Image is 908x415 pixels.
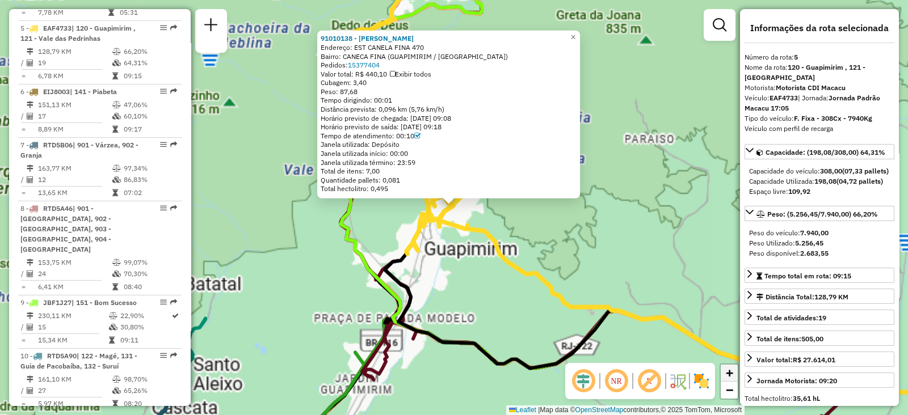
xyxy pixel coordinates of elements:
div: Quantidade pallets: 0,081 [321,176,577,185]
strong: R$ 27.614,01 [793,355,835,364]
i: Distância Total [27,48,33,55]
em: Rota exportada [170,299,177,306]
i: Total de Atividades [27,60,33,66]
span: RTD5B06 [43,141,73,149]
i: Tempo total em rota [112,126,118,133]
td: 6,78 KM [37,70,112,82]
td: / [20,321,26,333]
a: Close popup [566,31,580,44]
em: Opções [160,205,167,211]
td: = [20,124,26,135]
div: Peso Utilizado: [749,238,890,248]
td: 163,77 KM [37,163,112,174]
i: Rota otimizada [172,312,179,319]
div: Total de itens: [756,334,823,344]
a: OpenStreetMap [575,406,624,414]
td: 60,10% [123,111,177,122]
div: Capacidade do veículo: [749,166,890,176]
span: | 120 - Guapimirim , 121 - Vale das Pedrinhas [20,24,136,43]
td: 09:15 [123,70,177,82]
strong: 91010138 - [PERSON_NAME] [321,34,414,43]
em: Opções [160,299,167,306]
td: 6,41 KM [37,281,112,293]
span: Peso: (5.256,45/7.940,00) 66,20% [767,210,878,218]
td: 7,78 KM [37,7,108,18]
div: Horário previsto de chegada: [DATE] 09:08 [321,113,577,122]
i: Tempo total em rota [109,337,115,344]
td: 09:11 [120,334,171,346]
div: Peso disponível: [749,248,890,259]
td: = [20,281,26,293]
div: Janela utilizada término: 23:59 [321,158,577,167]
div: Tipo do veículo: [745,113,894,124]
a: Leaflet [509,406,536,414]
span: 10 - [20,352,137,370]
span: | [538,406,540,414]
img: Fluxo de ruas [669,372,687,390]
div: Janela utilizada início: 00:00 [321,149,577,158]
div: Janela utilizada: Depósito [321,140,577,149]
td: 08:20 [123,398,177,409]
td: = [20,334,26,346]
a: Zoom in [721,365,738,382]
a: Total de atividades:19 [745,310,894,325]
td: 66,20% [123,46,177,57]
em: Rota exportada [170,88,177,95]
div: Peso: (5.256,45/7.940,00) 66,20% [745,223,894,263]
em: Rota exportada [170,141,177,148]
strong: 505,00 [801,334,823,343]
strong: F. Fixa - 308Cx - 7940Kg [794,114,872,122]
span: Ocultar deslocamento [570,367,597,395]
strong: EAF4733 [770,94,798,102]
span: 5 - [20,24,136,43]
em: Opções [160,24,167,31]
div: Total hectolitro: 0,495 [321,184,577,193]
i: % de utilização da cubagem [112,387,121,394]
div: Total hectolitro: [745,393,894,404]
a: Valor total:R$ 27.614,01 [745,352,894,367]
span: JBF1J27 [43,298,72,307]
strong: 198,08 [814,177,836,185]
td: = [20,398,26,409]
i: Distância Total [27,165,33,172]
strong: 5 [794,53,798,61]
td: / [20,385,26,396]
em: Opções [160,88,167,95]
a: Zoom out [721,382,738,399]
div: Veículo com perfil de recarga [745,124,894,134]
div: Total de itens: 7,00 [321,167,577,176]
span: | 122 - Magé, 131 - Guia de Pacobaíba, 132 - Suruí [20,352,137,370]
td: 98,70% [123,374,177,385]
div: Jornada Motorista: 09:20 [756,376,837,386]
em: Rota exportada [170,24,177,31]
span: | 141 - Piabeta [70,87,117,96]
span: Peso do veículo: [749,228,829,237]
i: Distância Total [27,312,33,319]
i: % de utilização da cubagem [112,176,121,183]
span: EAF4733 [43,24,72,32]
td: 230,11 KM [37,310,108,321]
a: Tempo total em rota: 09:15 [745,268,894,283]
td: 08:40 [123,281,177,293]
td: 15,34 KM [37,334,108,346]
i: % de utilização do peso [112,376,121,383]
td: 12 [37,174,112,185]
td: 07:02 [123,187,177,198]
i: % de utilização da cubagem [109,324,117,331]
strong: 308,00 [820,167,842,175]
i: Total de Atividades [27,324,33,331]
i: % de utilização do peso [112,101,121,108]
i: Distância Total [27,376,33,383]
strong: 19 [818,314,826,322]
i: Distância Total [27,259,33,266]
div: Distância prevista: 0,096 km (5,76 km/h) [321,105,577,114]
strong: (04,72 pallets) [836,177,883,185]
div: Espaço livre: [749,187,890,197]
span: Exibir rótulo [636,367,663,395]
span: × [570,32,575,42]
td: 153,75 KM [37,257,112,268]
td: 22,90% [120,310,171,321]
span: Cubagem: 3,40 [321,78,367,87]
span: | 901 - Várzea, 902 - Granja [20,141,138,159]
td: 30,80% [120,321,171,333]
